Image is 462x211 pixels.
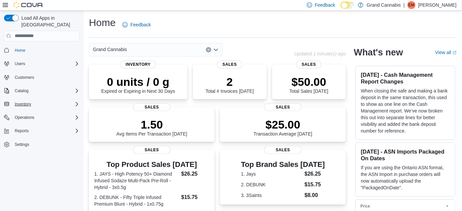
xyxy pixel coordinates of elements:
div: Total # Invoices [DATE] [206,75,254,94]
h1: Home [89,16,116,29]
a: Customers [12,73,37,81]
button: Inventory [1,99,82,109]
p: If you are using the Ontario ASN format, the ASN Import in purchase orders will now automatically... [361,164,450,191]
h3: Top Product Sales [DATE] [94,161,209,169]
span: EM [409,1,415,9]
span: Inventory [12,100,80,108]
button: Operations [1,113,82,122]
button: Open list of options [213,47,219,52]
dt: 1. Jays [241,171,302,177]
span: Home [15,48,25,53]
div: Avg Items Per Transaction [DATE] [116,118,187,137]
button: Customers [1,72,82,82]
span: Home [12,46,80,54]
span: Customers [12,73,80,81]
input: Dark Mode [341,2,355,9]
span: Customers [15,75,34,80]
span: Catalog [12,87,80,95]
img: Cova [13,2,43,8]
p: Updated 1 minute(s) ago [294,51,346,56]
button: Catalog [1,86,82,95]
span: Load All Apps in [GEOGRAPHIC_DATA] [19,15,80,28]
span: Settings [15,142,29,147]
button: Clear input [206,47,211,52]
span: Sales [264,103,302,111]
p: [PERSON_NAME] [418,1,457,9]
a: Home [12,46,28,54]
a: Feedback [120,18,153,31]
dd: $15.75 [305,181,325,189]
div: Transaction Average [DATE] [254,118,313,137]
span: Operations [12,114,80,122]
span: Feedback [315,2,335,8]
span: Sales [133,146,170,154]
button: Inventory [12,100,34,108]
nav: Complex example [4,43,80,167]
button: Operations [12,114,37,122]
button: Reports [1,126,82,136]
span: Inventory [15,101,31,107]
dt: 2. DEBUNK [241,181,302,188]
span: Grand Cannabis [93,45,127,53]
h3: [DATE] - ASN Imports Packaged On Dates [361,148,450,162]
p: 2 [206,75,254,88]
dt: 3. 3Saints [241,192,302,199]
span: Inventory [120,60,156,68]
button: Home [1,45,82,55]
dd: $15.75 [181,193,209,201]
a: Settings [12,141,32,149]
button: Settings [1,140,82,149]
dt: 1. JAYS - High Potency 50+ Diamond Infused Sodaze Multi-Pack Pre-Roll - Hybrid - 3x0.5g [94,171,179,191]
span: Settings [12,140,80,149]
a: View allExternal link [435,50,457,55]
svg: External link [453,51,457,55]
span: Operations [15,115,34,120]
span: Users [12,60,80,68]
dt: 2. DEBUNK - Fifty Triple Infused Premium Blunt - Hybrid - 1x0.75g [94,194,179,207]
h2: What's new [354,47,403,58]
button: Catalog [12,87,31,95]
span: Reports [15,128,29,134]
span: Sales [133,103,170,111]
div: Total Sales [DATE] [290,75,328,94]
span: Sales [217,60,242,68]
h3: Top Brand Sales [DATE] [241,161,325,169]
p: | [403,1,405,9]
p: 0 units / 0 g [101,75,175,88]
p: When closing the safe and making a bank deposit in the same transaction, this used to show as one... [361,87,450,134]
h3: [DATE] - Cash Management Report Changes [361,71,450,85]
button: Users [1,59,82,68]
dd: $26.25 [181,170,209,178]
p: 1.50 [116,118,187,131]
div: Ethan May [408,1,416,9]
div: Expired or Expiring in Next 30 Days [101,75,175,94]
span: Sales [264,146,302,154]
p: $50.00 [290,75,328,88]
dd: $8.00 [305,191,325,199]
span: Users [15,61,25,66]
dd: $26.25 [305,170,325,178]
span: Reports [12,127,80,135]
span: Feedback [130,21,151,28]
span: Sales [297,60,322,68]
button: Users [12,60,28,68]
p: Grand Cannabis [367,1,401,9]
button: Reports [12,127,31,135]
span: Catalog [15,88,28,93]
p: $25.00 [254,118,313,131]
